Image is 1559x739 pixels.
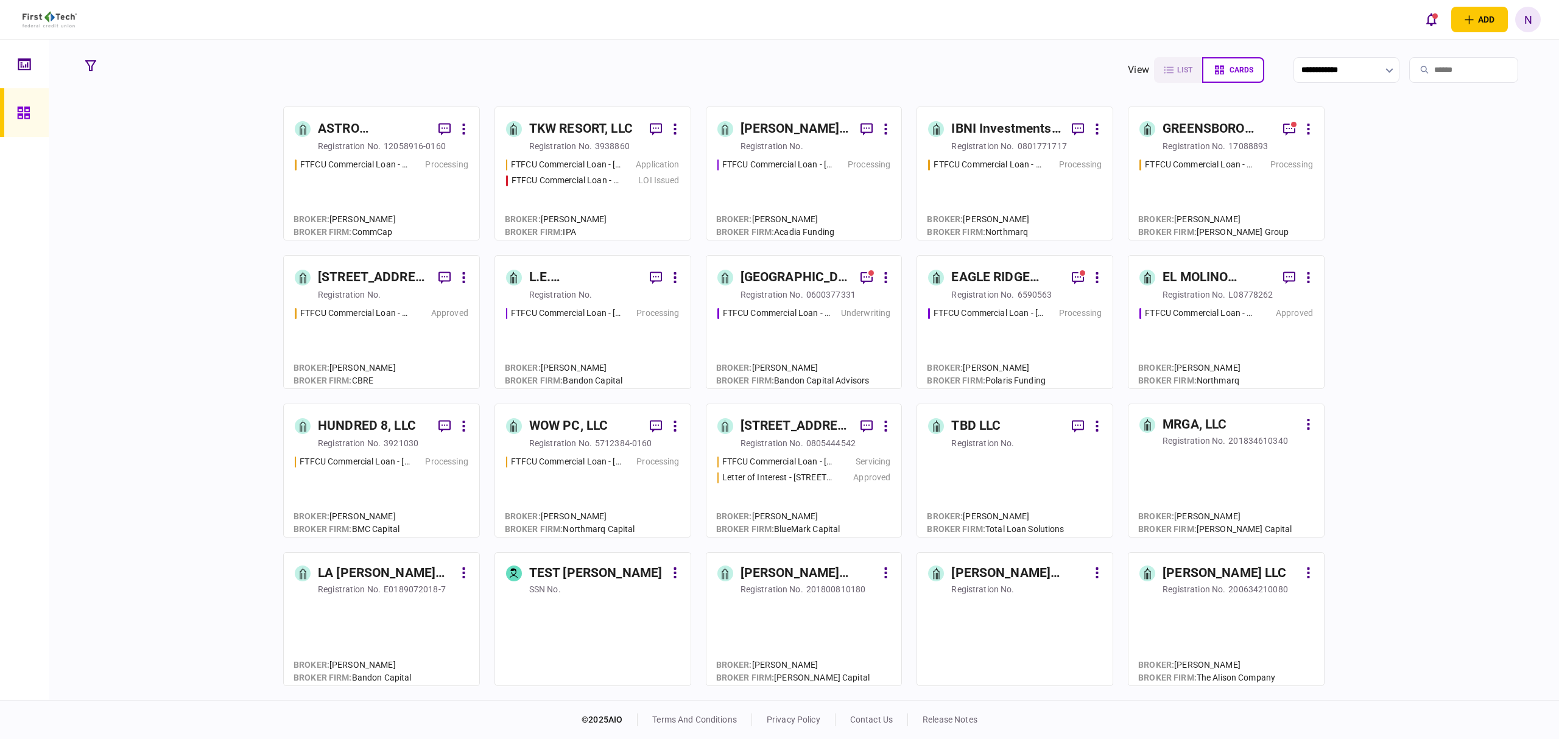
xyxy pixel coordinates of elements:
a: [PERSON_NAME] LLCregistration no.200634210080Broker:[PERSON_NAME]broker firm:The Alison Company [1128,552,1325,686]
span: broker firm : [505,524,563,534]
div: [PERSON_NAME] [505,362,622,374]
button: open notifications list [1418,7,1444,32]
span: Broker : [1138,511,1174,521]
img: client company logo [23,12,77,27]
div: FTFCU Commercial Loan - 3969 Morse Crossing Columbus [300,455,410,468]
div: [PERSON_NAME] [716,213,834,226]
div: [PERSON_NAME] Capital [716,671,870,684]
div: TKW RESORT, LLC [529,119,633,139]
div: registration no. [529,289,592,301]
span: Broker : [294,214,329,224]
div: [PERSON_NAME] [927,362,1046,374]
div: Approved [1276,307,1313,320]
button: N [1515,7,1541,32]
div: registration no. [741,289,803,301]
div: registration no. [529,140,592,152]
div: 17088893 [1228,140,1268,152]
div: HUNDRED 8, LLC [318,416,416,436]
span: Broker : [716,511,752,521]
a: WOW PC, LLCregistration no.5712384-0160FTFCU Commercial Loan - 2203 Texas ParkwayProcessingBroker... [494,404,691,538]
a: [PERSON_NAME] COMMONS INVESTMENTS, LLCregistration no.201800810180Broker:[PERSON_NAME]broker firm... [706,552,903,686]
div: WOW PC, LLC [529,416,608,436]
div: 3921030 [384,437,418,449]
div: Bandon Capital Advisors [716,374,870,387]
div: FTFCU Commercial Loan - 1770 Allens Circle Greensboro GA [1145,158,1255,171]
div: Processing [636,307,679,320]
div: Bandon Capital [505,374,622,387]
span: broker firm : [1138,673,1197,682]
div: registration no. [529,437,592,449]
div: EL MOLINO MOBILE HOME PARK, LLC [1163,268,1273,287]
span: broker firm : [716,673,775,682]
div: TBD LLC [951,416,1001,436]
div: FTFCU Commercial Loan - 1552 W Miracle Mile Tucson AZ [1145,307,1255,320]
div: registration no. [318,583,381,595]
div: FTFCU Commercial Loan - 25590 Avenue Stafford [511,307,621,320]
span: list [1177,66,1192,74]
a: TKW RESORT, LLCregistration no.3938860FTFCU Commercial Loan - 1402 Boone StreetApplicationFTFCU C... [494,107,691,240]
div: [GEOGRAPHIC_DATA] PASSAIC, LLC [741,268,851,287]
div: FTFCU Commercial Loan - 2410 Charleston Highway [512,174,621,187]
div: Processing [1270,158,1313,171]
span: broker firm : [505,376,563,385]
span: broker firm : [716,227,775,237]
a: HUNDRED 8, LLCregistration no.3921030FTFCU Commercial Loan - 3969 Morse Crossing ColumbusProcessi... [283,404,480,538]
div: 0801771717 [1018,140,1067,152]
span: broker firm : [716,524,775,534]
span: broker firm : [1138,524,1197,534]
a: privacy policy [767,715,820,724]
span: Broker : [927,214,963,224]
span: Broker : [1138,363,1174,373]
div: FTFCU Commercial Loan - 8401 Chagrin Road Bainbridge Townshi [722,455,832,468]
div: The Alison Company [1138,671,1275,684]
div: LOI Issued [638,174,679,187]
div: [PERSON_NAME] LLC [1163,564,1286,583]
a: TEST [PERSON_NAME]SSN no. [494,552,691,686]
div: Total Loan Solutions [927,523,1064,536]
a: EAGLE RIDGE EQUITY LLCregistration no.6590563FTFCU Commercial Loan - 26095 Kestrel Dr Evan Mills ... [917,255,1113,389]
span: Broker : [716,660,752,670]
div: BlueMark Capital [716,523,840,536]
div: [PERSON_NAME] Revocable Trust [951,564,1088,583]
div: [PERSON_NAME] Capital [1138,523,1292,536]
span: broker firm : [716,376,775,385]
div: 201800810180 [806,583,866,595]
div: FTFCU Commercial Loan - 2203 Texas Parkway [511,455,621,468]
div: registration no. [1163,140,1225,152]
div: 5712384-0160 [595,437,652,449]
div: [PERSON_NAME] [505,510,635,523]
div: [PERSON_NAME] [1138,213,1289,226]
a: terms and conditions [652,715,737,724]
div: registration no. [741,140,803,152]
span: Broker : [927,363,963,373]
div: [PERSON_NAME] Group [1138,226,1289,239]
span: broker firm : [1138,376,1197,385]
div: registration no. [951,140,1014,152]
div: Underwriting [841,307,891,320]
div: [STREET_ADDRESS], LLC [741,416,851,436]
div: 200634210080 [1228,583,1288,595]
div: FTFCU Commercial Loan - 26095 Kestrel Dr Evan Mills NY [934,307,1044,320]
div: [PERSON_NAME] [716,659,870,671]
div: Processing [425,455,468,468]
div: Approved [431,307,468,320]
a: EL MOLINO MOBILE HOME PARK, LLCregistration no.L08778262FTFCU Commercial Loan - 1552 W Miracle Mi... [1128,255,1325,389]
span: Broker : [1138,660,1174,670]
div: MRGA, LLC [1163,415,1226,435]
div: Northmarq Capital [505,523,635,536]
div: registration no. [951,583,1014,595]
div: CBRE [294,374,396,387]
div: FTFCU Commercial Loan - 7600 Harpers Green Way Chesterfield [300,307,410,320]
div: IPA [505,226,607,239]
div: © 2025 AIO [582,713,638,726]
div: GREENSBORO ESTATES LLC [1163,119,1273,139]
span: broker firm : [294,673,352,682]
div: Letter of Interest - 3711 Chester Avenue Cleveland [722,471,832,484]
div: [PERSON_NAME] [1138,659,1275,671]
span: broker firm : [294,227,352,237]
a: L.E. [PERSON_NAME] Properties Inc.registration no.FTFCU Commercial Loan - 25590 Avenue StaffordPr... [494,255,691,389]
span: Broker : [294,363,329,373]
a: [STREET_ADDRESS], LLCregistration no.FTFCU Commercial Loan - 7600 Harpers Green Way Chesterfield ... [283,255,480,389]
span: Broker : [294,660,329,670]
